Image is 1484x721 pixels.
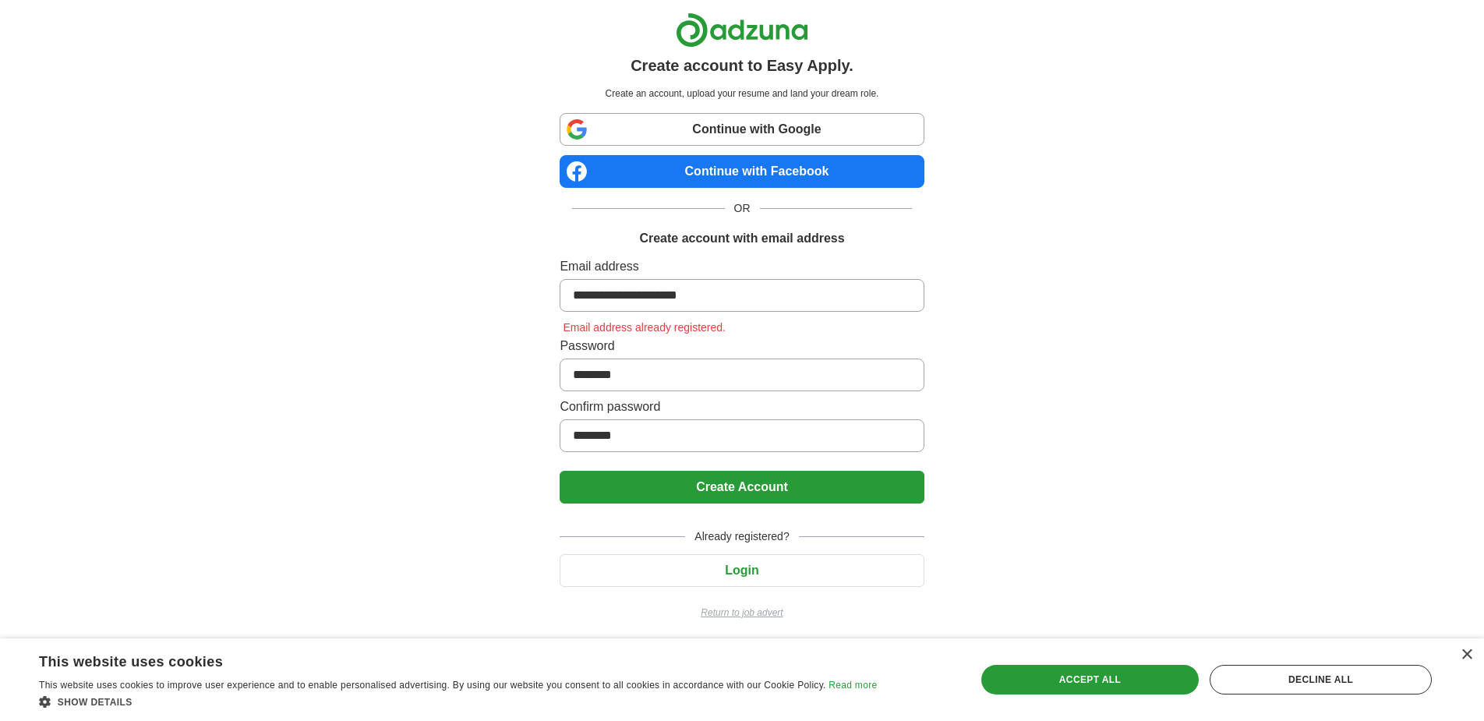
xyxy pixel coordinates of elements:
[560,471,924,504] button: Create Account
[560,155,924,188] a: Continue with Facebook
[560,606,924,620] a: Return to job advert
[560,257,924,276] label: Email address
[560,554,924,587] button: Login
[560,337,924,355] label: Password
[39,648,838,671] div: This website uses cookies
[563,87,920,101] p: Create an account, upload your resume and land your dream role.
[560,398,924,416] label: Confirm password
[560,113,924,146] a: Continue with Google
[676,12,808,48] img: Adzuna logo
[685,528,798,545] span: Already registered?
[1210,665,1432,694] div: Decline all
[725,200,760,217] span: OR
[639,229,844,248] h1: Create account with email address
[631,54,853,77] h1: Create account to Easy Apply.
[829,680,877,691] a: Read more, opens a new window
[39,680,826,691] span: This website uses cookies to improve user experience and to enable personalised advertising. By u...
[1461,649,1472,661] div: Close
[981,665,1199,694] div: Accept all
[560,564,924,577] a: Login
[58,697,132,708] span: Show details
[560,321,729,334] span: Email address already registered.
[39,694,877,709] div: Show details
